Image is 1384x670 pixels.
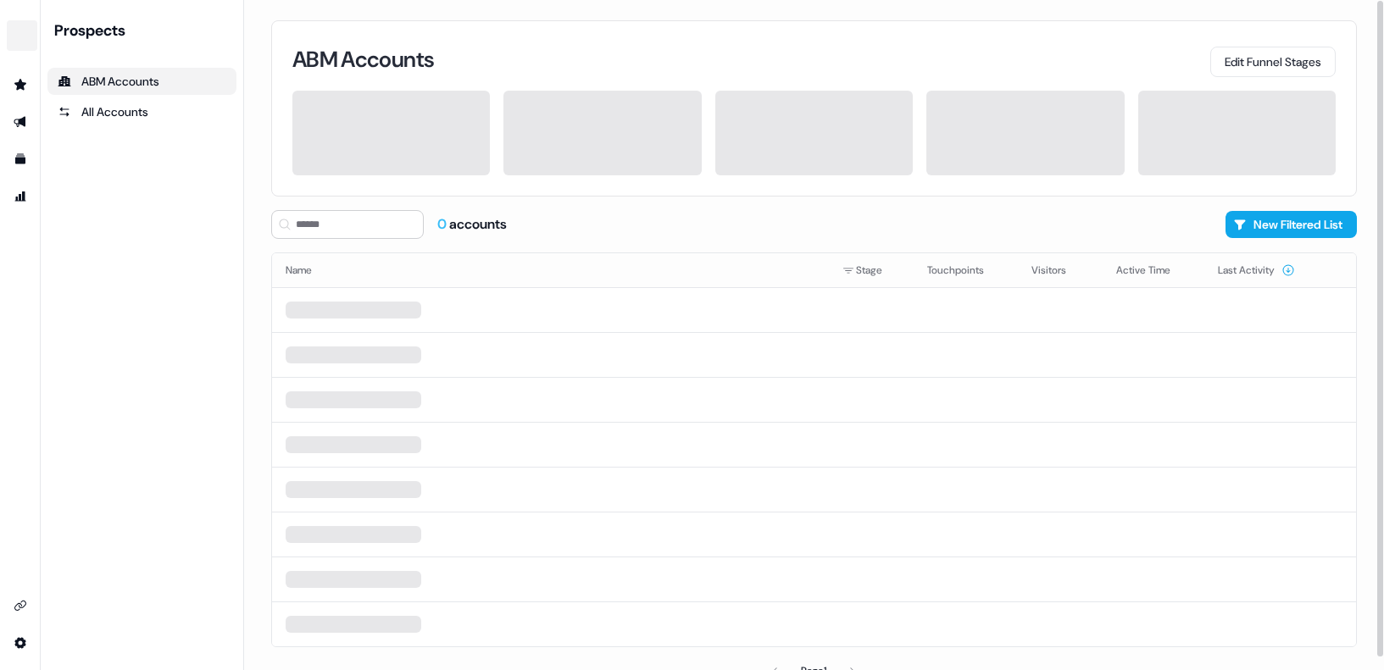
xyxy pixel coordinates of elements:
[7,183,34,210] a: Go to attribution
[7,629,34,656] a: Go to integrations
[58,103,226,120] div: All Accounts
[292,48,434,70] h3: ABM Accounts
[7,71,34,98] a: Go to prospects
[58,73,226,90] div: ABM Accounts
[1226,211,1357,238] button: New Filtered List
[927,255,1004,285] button: Touchpoints
[437,215,449,233] span: 0
[1210,47,1336,77] button: Edit Funnel Stages
[437,215,507,234] div: accounts
[7,592,34,619] a: Go to integrations
[47,68,236,95] a: ABM Accounts
[1116,255,1191,285] button: Active Time
[7,146,34,173] a: Go to templates
[7,108,34,136] a: Go to outbound experience
[47,98,236,125] a: All accounts
[54,20,236,41] div: Prospects
[1218,255,1295,285] button: Last Activity
[842,262,900,279] div: Stage
[272,253,829,287] th: Name
[1031,255,1087,285] button: Visitors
